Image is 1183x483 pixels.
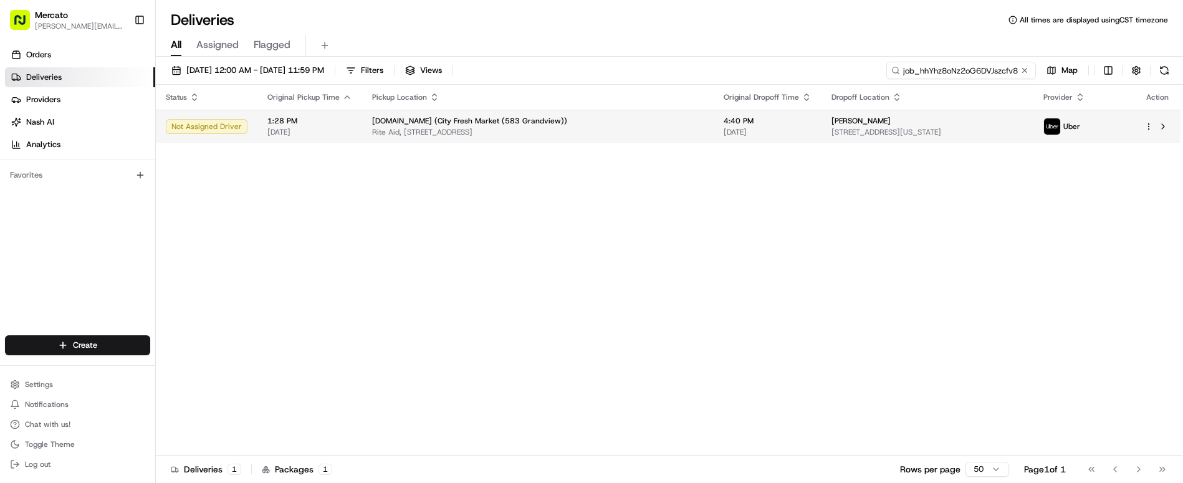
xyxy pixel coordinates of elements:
[5,112,155,132] a: Nash AI
[1024,463,1066,476] div: Page 1 of 1
[361,65,383,76] span: Filters
[186,65,324,76] span: [DATE] 12:00 AM - [DATE] 11:59 PM
[831,127,1023,137] span: [STREET_ADDRESS][US_STATE]
[26,94,60,105] span: Providers
[5,135,155,155] a: Analytics
[1043,92,1073,102] span: Provider
[88,161,151,171] a: Powered byPylon
[12,69,35,92] img: 1736555255976-a54dd68f-1ca7-489b-9aae-adbdc363a1c4
[372,116,567,126] span: [DOMAIN_NAME] (City Fresh Market (583 Grandview))
[73,340,97,351] span: Create
[267,127,352,137] span: [DATE]
[35,21,124,31] button: [PERSON_NAME][EMAIL_ADDRESS][PERSON_NAME][DOMAIN_NAME]
[100,126,205,148] a: 💻API Documentation
[262,463,332,476] div: Packages
[5,376,150,393] button: Settings
[105,132,115,142] div: 💻
[25,459,50,469] span: Log out
[1063,122,1080,132] span: Uber
[267,92,340,102] span: Original Pickup Time
[372,127,704,137] span: Rite Aid, [STREET_ADDRESS]
[35,9,68,21] button: Mercato
[1061,65,1078,76] span: Map
[212,73,227,88] button: Start new chat
[1144,92,1171,102] div: Action
[25,399,69,409] span: Notifications
[26,72,62,83] span: Deliveries
[724,127,812,137] span: [DATE]
[118,131,200,143] span: API Documentation
[228,464,241,475] div: 1
[26,117,54,128] span: Nash AI
[724,116,812,126] span: 4:40 PM
[25,131,95,143] span: Knowledge Base
[372,92,427,102] span: Pickup Location
[400,62,448,79] button: Views
[171,10,234,30] h1: Deliveries
[5,335,150,355] button: Create
[420,65,442,76] span: Views
[831,116,891,126] span: [PERSON_NAME]
[5,45,155,65] a: Orders
[12,132,22,142] div: 📗
[5,165,150,185] div: Favorites
[900,463,960,476] p: Rows per page
[5,416,150,433] button: Chat with us!
[724,92,799,102] span: Original Dropoff Time
[25,419,70,429] span: Chat with us!
[25,380,53,390] span: Settings
[42,69,204,82] div: Start new chat
[7,126,100,148] a: 📗Knowledge Base
[1041,62,1083,79] button: Map
[5,67,155,87] a: Deliveries
[171,463,241,476] div: Deliveries
[124,161,151,171] span: Pylon
[42,82,158,92] div: We're available if you need us!
[5,456,150,473] button: Log out
[5,5,129,35] button: Mercato[PERSON_NAME][EMAIL_ADDRESS][PERSON_NAME][DOMAIN_NAME]
[5,90,155,110] a: Providers
[267,116,352,126] span: 1:28 PM
[831,92,889,102] span: Dropoff Location
[166,62,330,79] button: [DATE] 12:00 AM - [DATE] 11:59 PM
[1020,15,1168,25] span: All times are displayed using CST timezone
[5,436,150,453] button: Toggle Theme
[25,439,75,449] span: Toggle Theme
[26,49,51,60] span: Orders
[26,139,60,150] span: Analytics
[254,37,290,52] span: Flagged
[32,31,206,44] input: Clear
[318,464,332,475] div: 1
[196,37,239,52] span: Assigned
[1156,62,1173,79] button: Refresh
[5,396,150,413] button: Notifications
[886,62,1036,79] input: Type to search
[1044,118,1060,135] img: uber-new-logo.jpeg
[166,92,187,102] span: Status
[340,62,389,79] button: Filters
[171,37,181,52] span: All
